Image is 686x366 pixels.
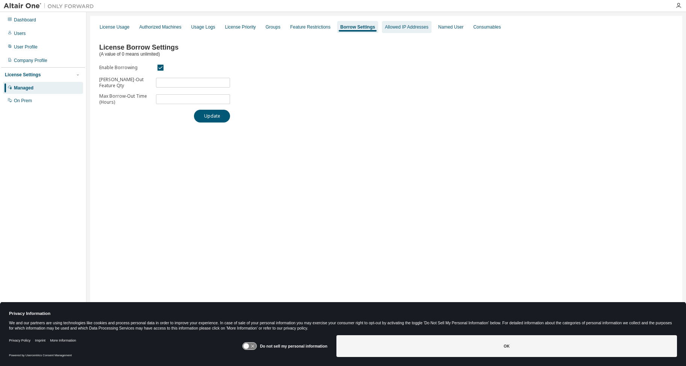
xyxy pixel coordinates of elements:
div: Allowed IP Addresses [385,24,429,30]
label: [PERSON_NAME]-Out Feature Qty [99,77,151,89]
img: Altair One [4,2,98,10]
div: Company Profile [14,57,47,64]
div: Managed [14,85,33,91]
div: Consumables [473,24,501,30]
label: Enable Borrowing [99,65,151,71]
div: License Priority [225,24,256,30]
div: License Settings [5,72,41,78]
button: Update [194,110,230,123]
div: Authorized Machines [139,24,181,30]
div: Users [14,30,26,36]
div: Groups [266,24,280,30]
div: License Usage [100,24,129,30]
span: License Borrow Settings [99,44,179,51]
div: On Prem [14,98,32,104]
div: Named User [438,24,463,30]
div: Borrow Settings [340,24,375,30]
div: Usage Logs [191,24,215,30]
div: Feature Restrictions [290,24,330,30]
span: (A value of 0 means unlimited) [99,51,160,57]
div: Dashboard [14,17,36,23]
div: User Profile [14,44,38,50]
label: Max Borrow-Out Time (Hours) [99,93,151,105]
